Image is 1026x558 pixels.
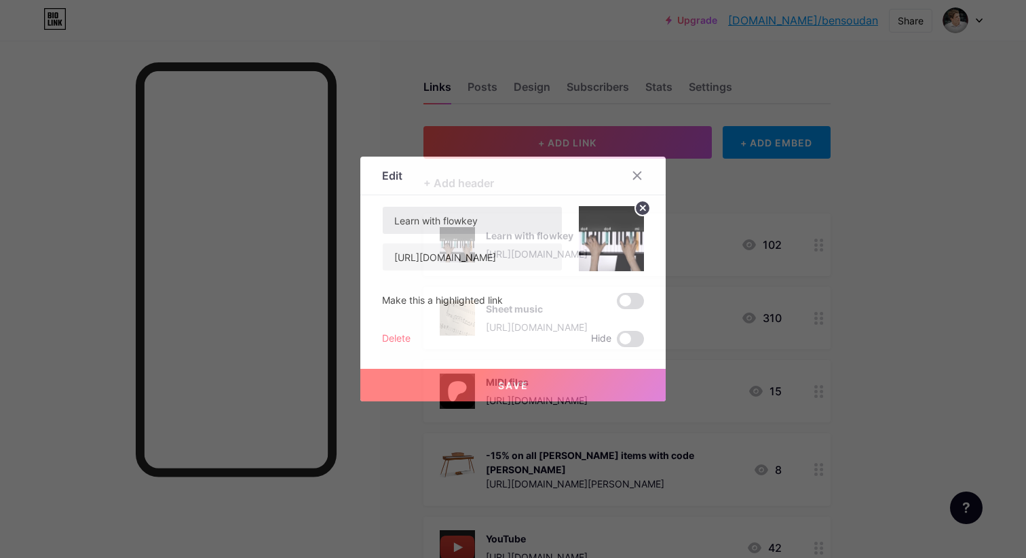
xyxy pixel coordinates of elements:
span: Hide [591,331,611,347]
span: Save [498,380,529,391]
button: Save [360,369,666,401]
div: Edit [382,167,402,184]
input: Title [383,207,562,234]
input: URL [383,243,562,271]
div: Delete [382,331,411,347]
div: Make this a highlighted link [382,293,503,309]
img: link_thumbnail [579,206,644,271]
